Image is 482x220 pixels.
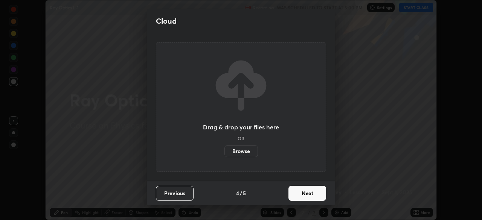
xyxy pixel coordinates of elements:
[288,186,326,201] button: Next
[238,136,244,141] h5: OR
[203,124,279,130] h3: Drag & drop your files here
[236,189,239,197] h4: 4
[240,189,242,197] h4: /
[156,16,177,26] h2: Cloud
[156,186,194,201] button: Previous
[243,189,246,197] h4: 5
